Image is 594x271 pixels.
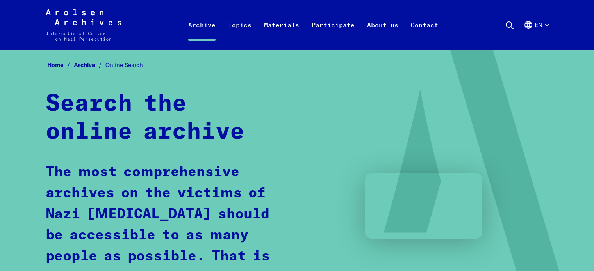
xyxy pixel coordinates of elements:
a: About us [361,19,405,50]
nav: Primary [182,9,444,41]
a: Home [47,61,74,69]
a: Archive [182,19,222,50]
a: Topics [222,19,258,50]
a: Contact [405,19,444,50]
nav: Breadcrumb [46,59,549,71]
a: Participate [305,19,361,50]
span: Online Search [105,61,143,69]
button: English, language selection [524,20,548,48]
strong: Search the online archive [46,92,244,144]
a: Archive [74,61,105,69]
a: Materials [258,19,305,50]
